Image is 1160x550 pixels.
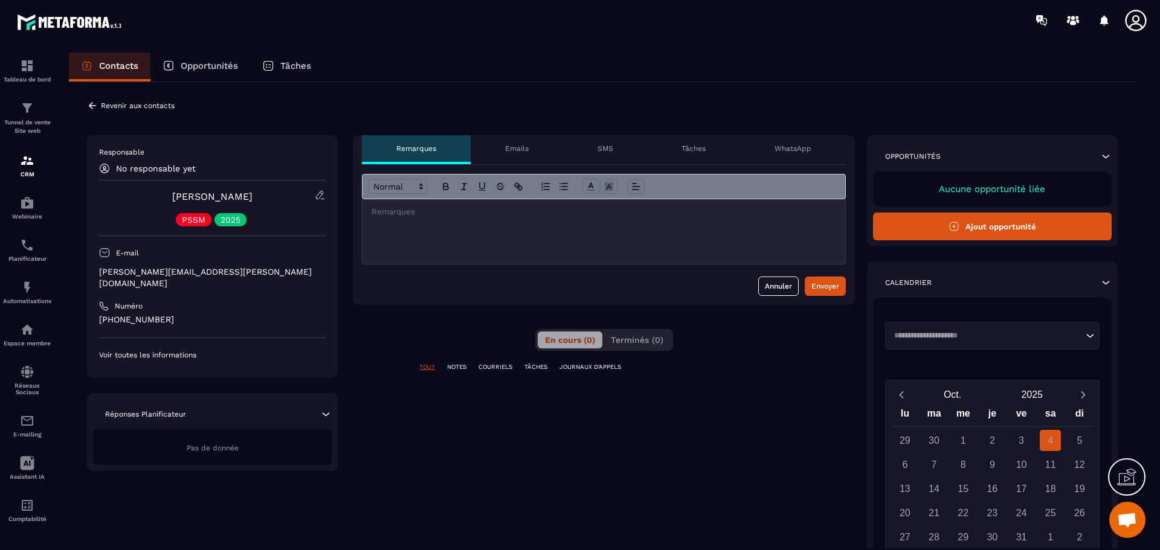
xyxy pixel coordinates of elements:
[20,498,34,513] img: accountant
[1040,526,1061,548] div: 1
[221,216,240,224] p: 2025
[20,59,34,73] img: formation
[99,266,326,289] p: [PERSON_NAME][EMAIL_ADDRESS][PERSON_NAME][DOMAIN_NAME]
[1011,454,1032,475] div: 10
[885,278,932,287] p: Calendrier
[99,314,326,325] p: [PHONE_NUMBER]
[3,473,51,480] p: Assistant IA
[20,153,34,168] img: formation
[3,431,51,438] p: E-mailing
[604,331,671,348] button: Terminés (0)
[99,147,326,157] p: Responsable
[116,164,196,173] p: No responsable yet
[3,382,51,395] p: Réseaux Sociaux
[1040,502,1061,523] div: 25
[478,363,512,371] p: COURRIELS
[1011,502,1032,523] div: 24
[3,171,51,177] p: CRM
[1069,478,1090,499] div: 19
[3,255,51,262] p: Planificateur
[3,92,51,144] a: formationformationTunnel de vente Site web
[758,277,799,296] button: Annuler
[150,53,250,82] a: Opportunités
[1069,502,1090,523] div: 26
[982,502,1003,523] div: 23
[116,248,139,258] p: E-mail
[894,526,915,548] div: 27
[3,50,51,92] a: formationformationTableau de bord
[545,335,595,345] span: En cours (0)
[891,386,913,403] button: Previous month
[1069,454,1090,475] div: 12
[3,187,51,229] a: automationsautomationsWebinaire
[891,430,1094,548] div: Calendar days
[611,335,663,345] span: Terminés (0)
[885,322,1100,350] div: Search for option
[419,363,435,371] p: TOUT
[280,60,311,71] p: Tâches
[1036,405,1065,426] div: sa
[924,478,945,499] div: 14
[924,526,945,548] div: 28
[894,502,915,523] div: 20
[1007,405,1036,426] div: ve
[115,301,143,311] p: Numéro
[20,238,34,252] img: scheduler
[20,101,34,115] img: formation
[873,213,1112,240] button: Ajout opportunité
[396,144,436,153] p: Remarques
[3,447,51,489] a: Assistant IA
[1011,526,1032,548] div: 31
[894,478,915,499] div: 13
[953,430,974,451] div: 1
[953,502,974,523] div: 22
[505,144,529,153] p: Emails
[1011,478,1032,499] div: 17
[17,11,126,33] img: logo
[982,478,1003,499] div: 16
[447,363,466,371] p: NOTES
[1040,478,1061,499] div: 18
[101,101,175,110] p: Revenir aux contacts
[3,313,51,356] a: automationsautomationsEspace membre
[3,405,51,447] a: emailemailE-mailing
[891,405,1094,548] div: Calendar wrapper
[250,53,323,82] a: Tâches
[978,405,1007,426] div: je
[953,526,974,548] div: 29
[3,489,51,531] a: accountantaccountantComptabilité
[1069,430,1090,451] div: 5
[885,152,941,161] p: Opportunités
[920,405,949,426] div: ma
[1011,430,1032,451] div: 3
[924,454,945,475] div: 7
[105,409,186,419] p: Réponses Planificateur
[982,454,1003,475] div: 9
[524,363,547,371] p: TÂCHES
[805,277,846,296] button: Envoyer
[20,280,34,295] img: automations
[3,213,51,220] p: Webinaire
[890,330,1083,342] input: Search for option
[913,384,993,405] button: Open months overlay
[3,516,51,522] p: Comptabilité
[681,144,706,153] p: Tâches
[187,444,239,452] span: Pas de donnée
[894,454,915,475] div: 6
[982,430,1003,451] div: 2
[992,384,1072,405] button: Open years overlay
[99,350,326,360] p: Voir toutes les informations
[891,405,920,426] div: lu
[3,144,51,187] a: formationformationCRM
[953,478,974,499] div: 15
[924,502,945,523] div: 21
[953,454,974,475] div: 8
[172,191,253,202] a: [PERSON_NAME]
[3,271,51,313] a: automationsautomationsAutomatisations
[20,414,34,428] img: email
[924,430,945,451] div: 30
[1072,386,1094,403] button: Next month
[3,356,51,405] a: social-networksocial-networkRéseaux Sociaux
[182,216,205,224] p: PSSM
[20,365,34,379] img: social-network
